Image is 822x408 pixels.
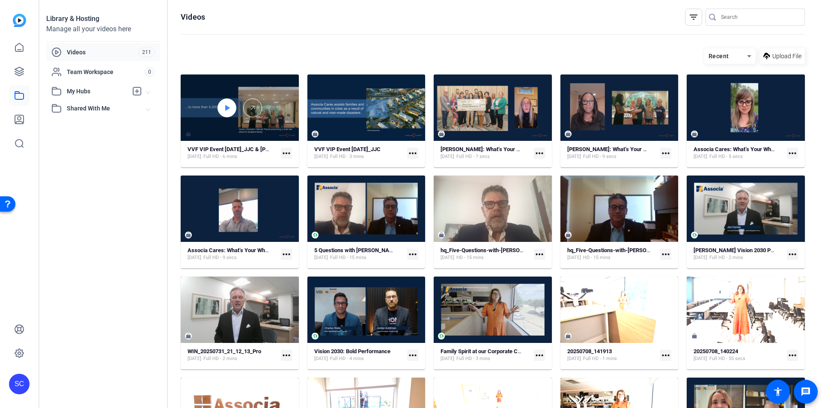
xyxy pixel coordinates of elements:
[694,146,783,160] a: Associa Cares: What’s Your Why? - Copy[DATE]Full HD - 5 secs
[314,355,328,362] span: [DATE]
[567,348,612,354] strong: 20250708_141913
[709,254,743,261] span: Full HD - 2 mins
[67,48,138,57] span: Videos
[330,355,364,362] span: Full HD - 4 mins
[694,247,783,261] a: [PERSON_NAME] Vision 2030 Parent Company[DATE]Full HD - 2 mins
[709,53,729,60] span: Recent
[407,350,418,361] mat-icon: more_horiz
[441,348,534,354] strong: Family Spirit at our Corporate Campus
[9,374,30,394] div: SC
[188,247,318,253] strong: Associa Cares: What’s Your Why? - [PERSON_NAME]
[314,153,328,160] span: [DATE]
[694,247,808,253] strong: [PERSON_NAME] Vision 2030 Parent Company
[138,48,155,57] span: 211
[441,254,454,261] span: [DATE]
[567,146,657,160] a: [PERSON_NAME]: What’s Your Why?[DATE]Full HD - 9 secs
[772,52,801,61] span: Upload File
[144,67,155,77] span: 0
[13,14,26,27] img: blue-gradient.svg
[583,153,616,160] span: Full HD - 9 secs
[688,12,699,22] mat-icon: filter_list
[694,254,707,261] span: [DATE]
[787,350,798,361] mat-icon: more_horiz
[721,12,798,22] input: Search
[314,348,404,362] a: Vision 2030: Bold Performance[DATE]Full HD - 4 mins
[46,100,160,117] mat-expansion-panel-header: Shared With Me
[203,254,237,261] span: Full HD - 9 secs
[188,153,201,160] span: [DATE]
[188,146,277,160] a: VVF VIP Event [DATE]_JJC & [PERSON_NAME][DATE]Full HD - 6 mins
[660,350,671,361] mat-icon: more_horiz
[694,146,794,152] strong: Associa Cares: What’s Your Why? - Copy
[441,348,530,362] a: Family Spirit at our Corporate Campus[DATE]Full HD - 3 mins
[583,254,611,261] span: HD - 15 mins
[314,146,404,160] a: VVF VIP Event [DATE]_JJC[DATE]Full HD - 3 mins
[456,355,490,362] span: Full HD - 3 mins
[773,387,783,397] mat-icon: accessibility
[660,148,671,159] mat-icon: more_horiz
[281,350,292,361] mat-icon: more_horiz
[330,254,366,261] span: Full HD - 15 mins
[534,350,545,361] mat-icon: more_horiz
[203,153,237,160] span: Full HD - 6 mins
[567,254,581,261] span: [DATE]
[567,153,581,160] span: [DATE]
[441,153,454,160] span: [DATE]
[694,348,738,354] strong: 20250708_140224
[188,247,277,261] a: Associa Cares: What’s Your Why? - [PERSON_NAME][DATE]Full HD - 9 secs
[694,348,783,362] a: 20250708_140224[DATE]Full HD - 55 secs
[567,348,657,362] a: 20250708_141913[DATE]Full HD - 1 mins
[407,148,418,159] mat-icon: more_horiz
[314,146,381,152] strong: VVF VIP Event [DATE]_JJC
[567,355,581,362] span: [DATE]
[694,153,707,160] span: [DATE]
[567,146,656,152] strong: [PERSON_NAME]: What’s Your Why?
[583,355,617,362] span: Full HD - 1 mins
[281,249,292,260] mat-icon: more_horiz
[314,348,390,354] strong: Vision 2030: Bold Performance
[46,24,160,34] div: Manage all your videos here
[188,254,201,261] span: [DATE]
[709,355,745,362] span: Full HD - 55 secs
[441,247,530,261] a: hq_Five-Questions-with-[PERSON_NAME]-2025-07-09-17-10-30-976-1[DATE]HD - 15 mins
[314,254,328,261] span: [DATE]
[567,247,741,253] strong: hq_Five-Questions-with-[PERSON_NAME]-2025-07-09-17-10-30-976-0
[67,104,146,113] span: Shared With Me
[441,355,454,362] span: [DATE]
[456,254,484,261] span: HD - 15 mins
[188,348,277,362] a: WIN_20250731_21_12_13_Pro[DATE]Full HD - 2 mins
[694,355,707,362] span: [DATE]
[441,146,530,160] a: [PERSON_NAME]: What’s Your Why?[DATE]Full HD - 7 secs
[46,14,160,24] div: Library & Hosting
[181,12,205,22] h1: Videos
[760,48,805,64] button: Upload File
[441,146,530,152] strong: [PERSON_NAME]: What’s Your Why?
[534,148,545,159] mat-icon: more_horiz
[188,355,201,362] span: [DATE]
[188,348,261,354] strong: WIN_20250731_21_12_13_Pro
[46,83,160,100] mat-expansion-panel-header: My Hubs
[801,387,811,397] mat-icon: message
[534,249,545,260] mat-icon: more_horiz
[787,249,798,260] mat-icon: more_horiz
[441,247,614,253] strong: hq_Five-Questions-with-[PERSON_NAME]-2025-07-09-17-10-30-976-1
[456,153,490,160] span: Full HD - 7 secs
[660,249,671,260] mat-icon: more_horiz
[787,148,798,159] mat-icon: more_horiz
[67,87,128,96] span: My Hubs
[314,247,404,261] a: 5 Questions with [PERSON_NAME][DATE]Full HD - 15 mins
[314,247,399,253] strong: 5 Questions with [PERSON_NAME]
[407,249,418,260] mat-icon: more_horiz
[330,153,364,160] span: Full HD - 3 mins
[67,68,144,76] span: Team Workspace
[567,247,657,261] a: hq_Five-Questions-with-[PERSON_NAME]-2025-07-09-17-10-30-976-0[DATE]HD - 15 mins
[281,148,292,159] mat-icon: more_horiz
[709,153,743,160] span: Full HD - 5 secs
[188,146,303,152] strong: VVF VIP Event [DATE]_JJC & [PERSON_NAME]
[203,355,237,362] span: Full HD - 2 mins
